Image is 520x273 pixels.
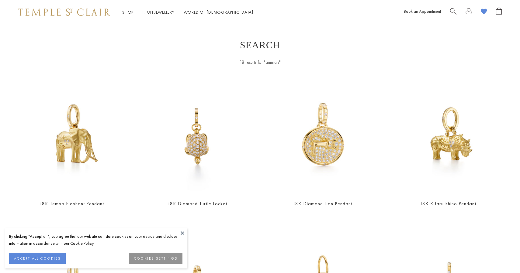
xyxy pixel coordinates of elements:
div: By clicking “Accept all”, you agree that our website can store cookies on your device and disclos... [9,233,182,247]
a: 18K Diamond Turtle Locket [168,200,227,207]
iframe: Gorgias live chat messenger [490,244,514,267]
button: ACCEPT ALL COOKIES [9,253,66,264]
a: Open Shopping Bag [496,8,502,17]
a: 18K Tembo Elephant Pendant [40,200,104,207]
img: P31855-RHINOSM [392,81,505,194]
h1: Search [24,39,496,50]
a: High JewelleryHigh Jewellery [143,9,175,15]
button: COOKIES SETTINGS [129,253,182,264]
a: 18K Kifaru Rhino Pendant [420,200,476,207]
a: ShopShop [122,9,133,15]
img: Temple St. Clair [18,9,110,16]
img: 18K Diamond Lion Pendant [266,81,380,194]
div: 18 results for "animals" [179,59,341,66]
nav: Main navigation [122,9,253,16]
a: Book an Appointment [404,9,441,14]
img: P31856-ELESM [15,81,129,194]
a: 18K Diamond Lion Pendant [293,200,352,207]
a: World of [DEMOGRAPHIC_DATA]World of [DEMOGRAPHIC_DATA] [184,9,253,15]
a: Search [450,8,456,17]
a: View Wishlist [481,8,487,17]
img: P31819-PVTURLOC [141,81,254,194]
